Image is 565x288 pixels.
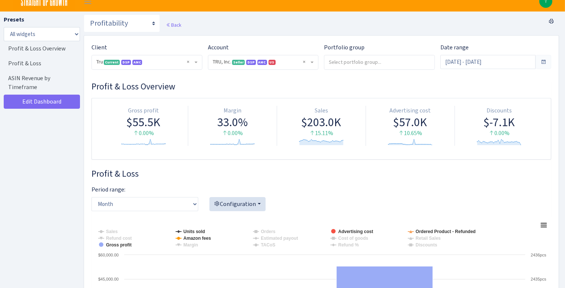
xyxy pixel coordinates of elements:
tspan: Margin [183,242,198,248]
text: 2436pcs [531,253,546,257]
tspan: Cost of goods [338,236,368,241]
span: AMC [132,60,142,65]
a: Back [166,22,181,28]
tspan: Refund cost [106,236,132,241]
span: TRU, Inc. <span class="badge badge-success">Seller</span><span class="badge badge-primary">DSP</s... [208,55,318,69]
a: Profit & Loss [4,56,78,71]
div: $57.0K [369,115,452,129]
span: DSP [246,60,256,65]
tspan: Estimated payout [261,236,298,241]
label: Date range [440,43,469,52]
tspan: Units sold [183,229,205,234]
div: 33.0% [191,115,274,129]
div: $55.5K [102,115,185,129]
div: Gross profit [102,107,185,115]
span: TRU, Inc. <span class="badge badge-success">Seller</span><span class="badge badge-primary">DSP</s... [213,58,309,66]
div: 0.00% [458,129,540,138]
tspan: Gross profit [106,242,132,248]
tspan: Discounts [415,242,437,248]
span: DSP [121,60,131,65]
div: Discounts [458,107,540,115]
div: Margin [191,107,274,115]
a: ASIN Revenue by Timeframe [4,71,78,95]
tspan: Sales [106,229,118,234]
span: Seller [232,60,245,65]
a: Profit & Loss Overview [4,41,78,56]
label: Presets [4,15,24,24]
div: 0.00% [191,129,274,138]
tspan: Refund % [338,242,359,248]
h3: Widget #30 [92,81,551,92]
span: Current [104,60,120,65]
span: Tru <span class="badge badge-success">Current</span><span class="badge badge-primary">DSP</span><... [92,55,202,69]
div: Sales [280,107,363,115]
button: Configuration [209,197,266,211]
span: AMC [257,60,267,65]
tspan: Advertising cost [338,229,373,234]
div: 10.65% [369,129,452,138]
tspan: Orders [261,229,276,234]
text: $45,000.00 [98,277,119,281]
label: Account [208,43,229,52]
div: $-7.1K [458,115,540,129]
div: 15.11% [280,129,363,138]
h3: Widget #28 [92,168,551,179]
label: Period range: [92,185,125,194]
tspan: TACoS [261,242,275,248]
span: Tru <span class="badge badge-success">Current</span><span class="badge badge-primary">DSP</span><... [96,58,193,66]
label: Portfolio group [324,43,365,52]
div: Advertising cost [369,107,452,115]
input: Select portfolio group... [324,55,434,69]
tspan: Retail Sales [415,236,441,241]
span: US [269,60,276,65]
text: $60,000.00 [98,253,119,257]
tspan: Ordered Product - Refunded [415,229,475,234]
div: $203.0K [280,115,363,129]
a: Edit Dashboard [4,95,80,109]
div: 0.00% [102,129,185,138]
span: Remove all items [303,58,305,66]
span: Remove all items [187,58,189,66]
label: Client [92,43,107,52]
text: 2435pcs [531,277,546,281]
tspan: Amazon fees [183,236,211,241]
